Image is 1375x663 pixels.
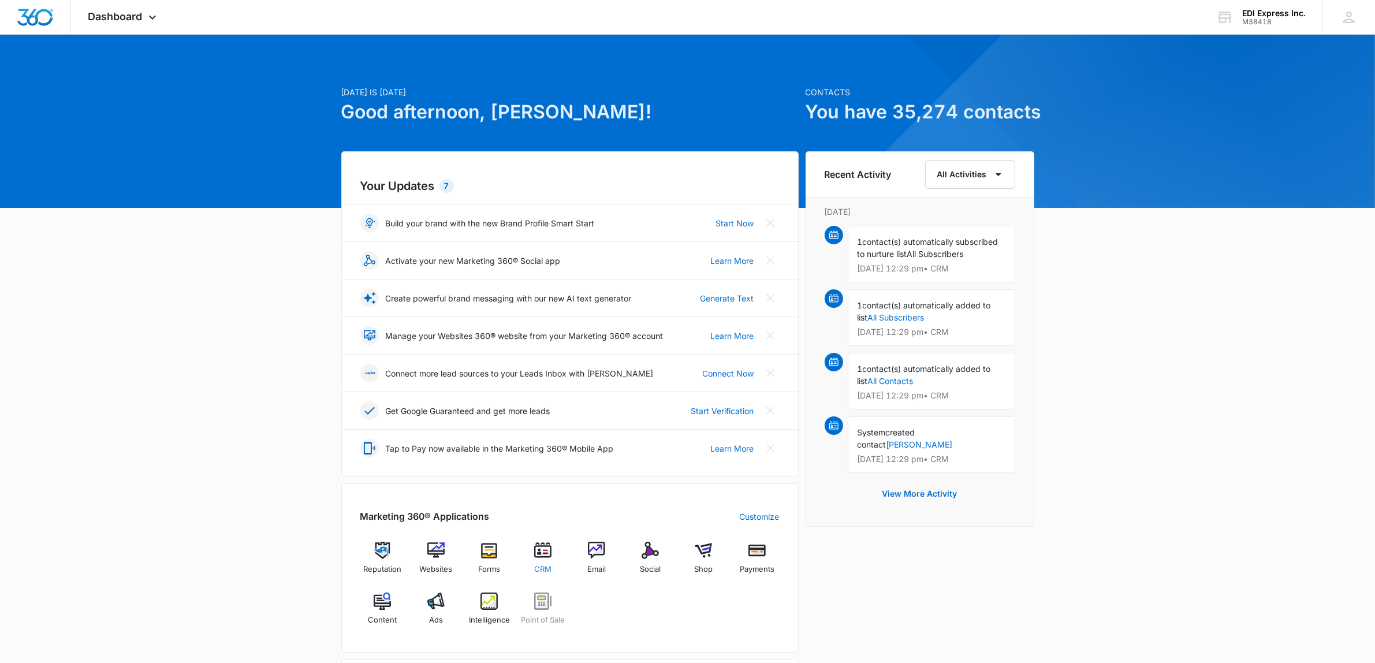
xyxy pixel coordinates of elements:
span: Point of Sale [521,614,565,626]
a: Social [628,542,672,583]
button: Close [761,439,780,457]
button: Close [761,251,780,270]
p: [DATE] is [DATE] [341,86,799,98]
a: All Subscribers [868,312,925,322]
button: View More Activity [871,480,969,508]
button: Close [761,401,780,420]
span: Payments [740,564,774,575]
p: Manage your Websites 360® website from your Marketing 360® account [386,330,664,342]
p: [DATE] 12:29 pm • CRM [858,455,1005,463]
span: 1 [858,364,863,374]
a: [PERSON_NAME] [886,439,953,449]
a: CRM [521,542,565,583]
button: Close [761,364,780,382]
span: Content [368,614,397,626]
a: Forms [467,542,512,583]
button: Close [761,289,780,307]
h6: Recent Activity [825,167,892,181]
a: Point of Sale [521,593,565,634]
p: Build your brand with the new Brand Profile Smart Start [386,217,595,229]
span: Reputation [363,564,401,575]
p: [DATE] 12:29 pm • CRM [858,328,1005,336]
span: 1 [858,237,863,247]
a: Content [360,593,405,634]
span: contact(s) automatically added to list [858,300,991,322]
span: Dashboard [88,10,143,23]
span: Ads [429,614,443,626]
a: Connect Now [703,367,754,379]
a: Email [575,542,619,583]
span: Intelligence [469,614,510,626]
a: Generate Text [700,292,754,304]
p: Connect more lead sources to your Leads Inbox with [PERSON_NAME] [386,367,654,379]
span: Shop [694,564,713,575]
a: Shop [681,542,726,583]
a: Start Now [716,217,754,229]
div: 7 [439,179,454,193]
a: Learn More [711,255,754,267]
a: Ads [413,593,458,634]
p: Tap to Pay now available in the Marketing 360® Mobile App [386,442,614,455]
span: Email [587,564,606,575]
a: Intelligence [467,593,512,634]
p: [DATE] [825,206,1015,218]
span: created contact [858,427,915,449]
a: Websites [413,542,458,583]
span: Social [640,564,661,575]
span: Forms [478,564,500,575]
h2: Marketing 360® Applications [360,509,490,523]
p: Contacts [806,86,1034,98]
a: Reputation [360,542,405,583]
button: Close [761,326,780,345]
a: Customize [740,511,780,523]
button: Close [761,214,780,232]
a: Payments [735,542,780,583]
span: contact(s) automatically subscribed to nurture list [858,237,998,259]
a: Learn More [711,330,754,342]
a: Learn More [711,442,754,455]
h2: Your Updates [360,177,780,195]
span: All Subscribers [907,249,964,259]
a: All Contacts [868,376,914,386]
span: contact(s) automatically added to list [858,364,991,386]
h1: You have 35,274 contacts [806,98,1034,126]
button: All Activities [925,160,1015,189]
span: System [858,427,886,437]
p: Get Google Guaranteed and get more leads [386,405,550,417]
p: [DATE] 12:29 pm • CRM [858,392,1005,400]
span: 1 [858,300,863,310]
span: Websites [419,564,452,575]
span: CRM [534,564,552,575]
p: Create powerful brand messaging with our new AI text generator [386,292,632,304]
h1: Good afternoon, [PERSON_NAME]! [341,98,799,126]
p: Activate your new Marketing 360® Social app [386,255,561,267]
div: account id [1242,18,1306,26]
a: Start Verification [691,405,754,417]
div: account name [1242,9,1306,18]
p: [DATE] 12:29 pm • CRM [858,265,1005,273]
